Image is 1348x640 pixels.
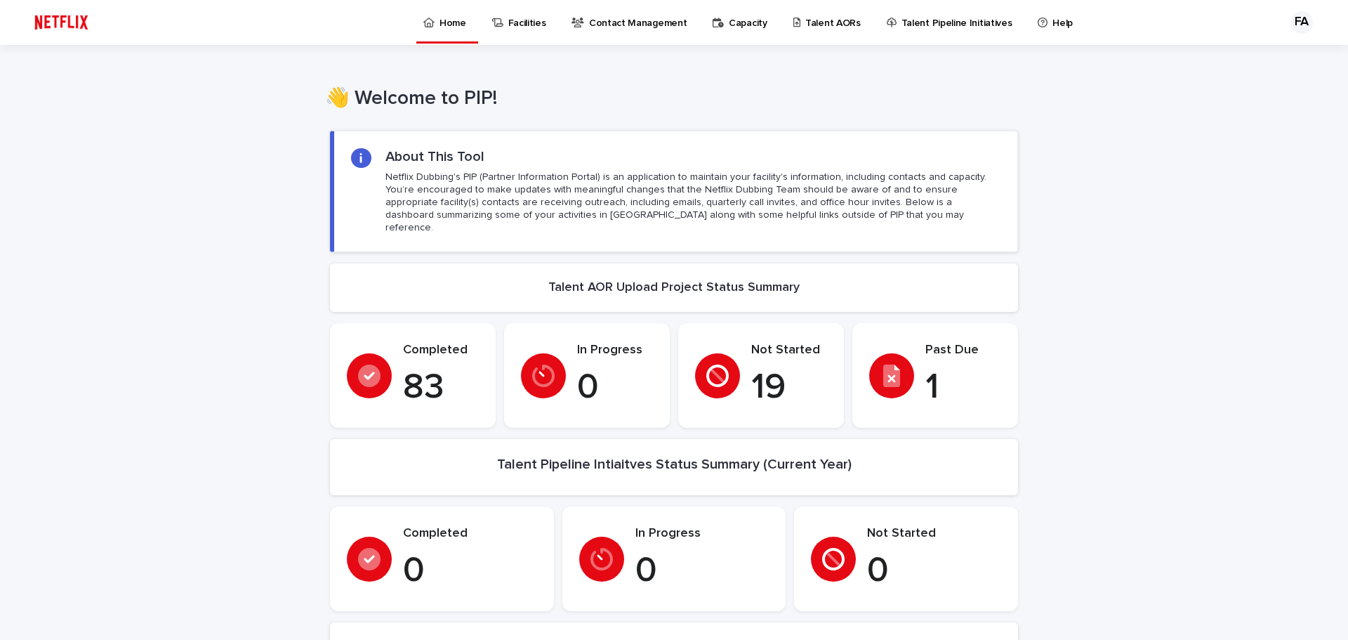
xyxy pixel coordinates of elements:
[867,550,1001,592] p: 0
[28,8,95,37] img: ifQbXi3ZQGMSEF7WDB7W
[635,550,769,592] p: 0
[325,87,1013,111] h1: 👋 Welcome to PIP!
[1290,11,1313,34] div: FA
[751,367,827,409] p: 19
[548,280,800,296] h2: Talent AOR Upload Project Status Summary
[751,343,827,358] p: Not Started
[403,550,537,592] p: 0
[577,367,653,409] p: 0
[403,526,537,542] p: Completed
[635,526,769,542] p: In Progress
[867,526,1001,542] p: Not Started
[403,367,479,409] p: 83
[577,343,653,358] p: In Progress
[403,343,479,358] p: Completed
[385,148,484,165] h2: About This Tool
[385,171,1000,235] p: Netflix Dubbing's PIP (Partner Information Portal) is an application to maintain your facility's ...
[497,456,852,473] h2: Talent Pipeline Intiaitves Status Summary (Current Year)
[925,343,1001,358] p: Past Due
[925,367,1001,409] p: 1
